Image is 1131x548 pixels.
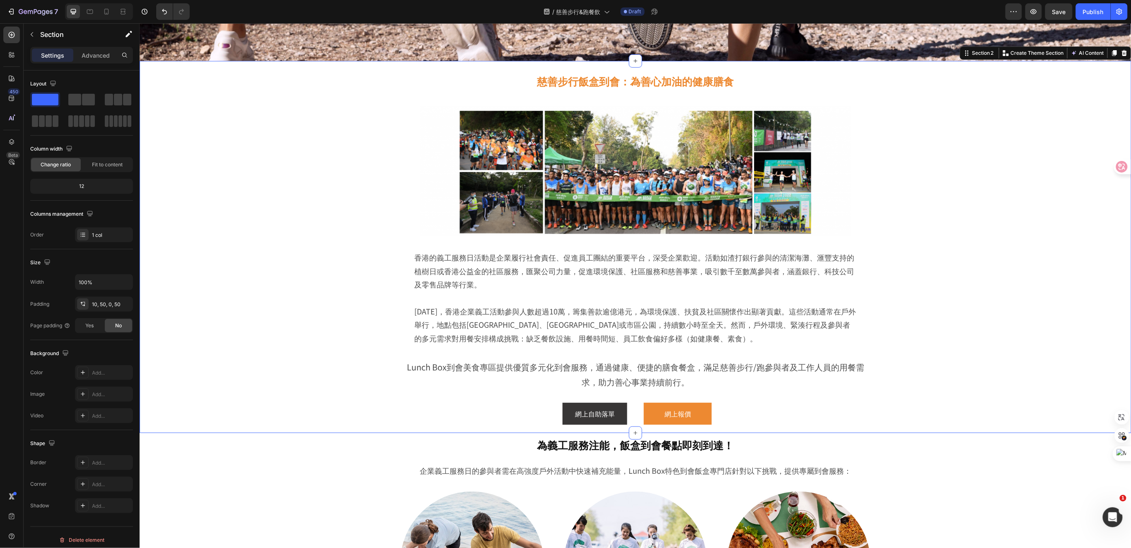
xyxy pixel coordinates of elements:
[930,25,966,35] button: AI Content
[41,161,71,168] span: Change ratio
[92,502,131,510] div: Add...
[30,322,70,329] div: Page padding
[115,322,122,329] span: No
[1083,7,1104,16] div: Publish
[92,231,131,239] div: 1 col
[59,535,104,545] div: Delete element
[92,301,131,308] div: 10, 50, 0, 50
[92,481,131,488] div: Add...
[30,480,47,488] div: Corner
[280,83,711,214] img: gempages_509728002079196333-dd9a0b66-9aef-45af-ae03-4d4238a50471.png
[30,412,43,419] div: Video
[261,336,730,366] p: Lunch Box到會美食專區提供優質多元化到會服務，通過健康、便捷的膳食餐盒，滿足慈善步行/跑參與者及工作人員的用餐需求，助力善心事業持續前行。
[92,459,131,467] div: Add...
[504,380,572,402] a: 網上報價
[82,51,110,60] p: Advanced
[254,414,738,429] h2: 為義工服務注能，飯盒到會餐點即刻到達！
[871,26,924,34] p: Create Theme Section
[280,442,712,453] span: 企業義工服務日的參與者需在高強度戶外活動中快速補充能量，Lunch Box特色到會飯盒專門店針對以下挑戰，提供專屬到會服務：
[30,348,70,359] div: Background
[8,88,20,95] div: 450
[831,26,856,34] div: Section 2
[275,268,717,322] p: [DATE]，香港企業義工活動參與人數超過10萬，籌集善款逾億港元，為環境保護、扶貧及社區關懷作出顯著貢獻。這些活動通常在戶外舉行，地點包括[GEOGRAPHIC_DATA]、[GEOGRAPH...
[30,231,44,239] div: Order
[156,3,190,20] div: Undo/Redo
[30,459,46,466] div: Border
[3,3,62,20] button: 7
[41,51,64,60] p: Settings
[1045,3,1073,20] button: Save
[423,380,488,402] a: 網上自助落單
[6,152,20,158] div: Beta
[92,161,123,168] span: Fit to content
[32,180,131,192] div: 12
[30,209,95,220] div: Columns management
[54,7,58,17] p: 7
[30,278,44,286] div: Width
[30,300,49,308] div: Padding
[85,322,94,329] span: Yes
[629,8,641,15] span: Draft
[525,385,551,397] p: 網上報價
[435,385,475,397] p: 網上自助落單
[30,438,57,449] div: Shape
[274,227,718,322] div: Rich Text Editor. Editing area: main
[30,144,74,155] div: Column width
[1120,495,1126,502] span: 1
[92,391,131,398] div: Add...
[1103,507,1123,527] iframe: Intercom live chat
[92,412,131,420] div: Add...
[30,257,52,268] div: Size
[30,390,45,398] div: Image
[30,533,133,547] button: Delete element
[30,502,49,509] div: Shadow
[30,369,43,376] div: Color
[40,29,108,39] p: Section
[92,369,131,377] div: Add...
[398,50,594,65] span: 慈善步行飯盒到會：為善心加油的健康膳食
[275,227,717,268] p: 香港的義工服務日活動是企業履行社會責任、促進員工團結的重要平台，深受企業歡迎。活動如渣打銀行參與的清潔海灘、滙豐支持的植樹日或香港公益金的社區服務，匯聚公司力量，促進環境保護、社區服務和慈善事業...
[30,78,58,90] div: Layout
[75,275,133,290] input: Auto
[1076,3,1111,20] button: Publish
[553,7,555,16] span: /
[556,7,601,16] span: 慈善步行&跑餐飲
[1052,8,1066,15] span: Save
